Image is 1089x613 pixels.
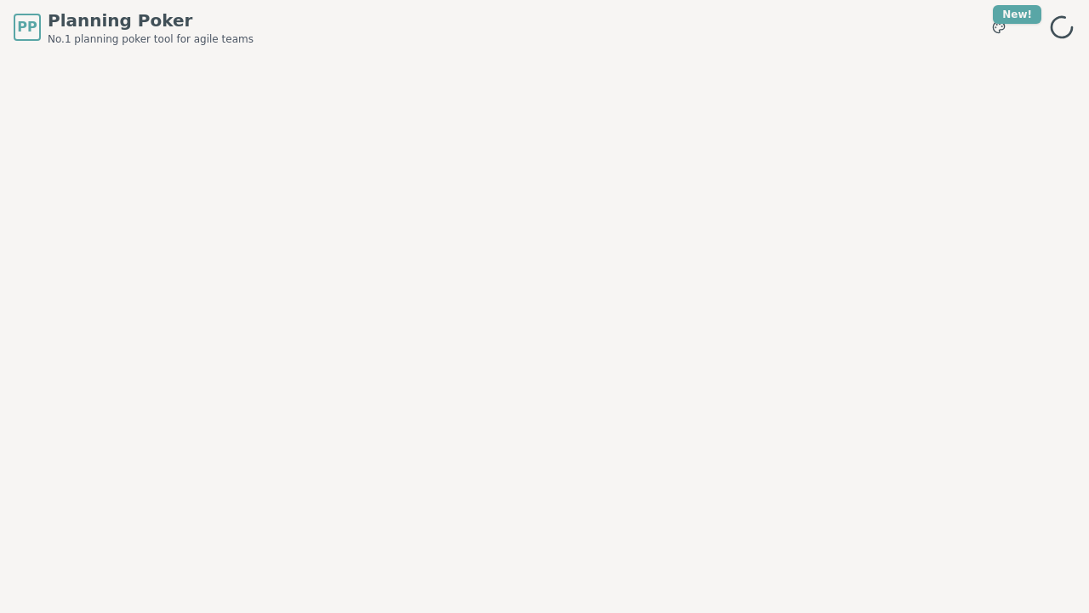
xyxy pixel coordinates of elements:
button: New! [984,12,1014,43]
span: No.1 planning poker tool for agile teams [48,32,254,46]
div: New! [993,5,1041,24]
a: PPPlanning PokerNo.1 planning poker tool for agile teams [14,9,254,46]
span: Planning Poker [48,9,254,32]
span: PP [17,17,37,37]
